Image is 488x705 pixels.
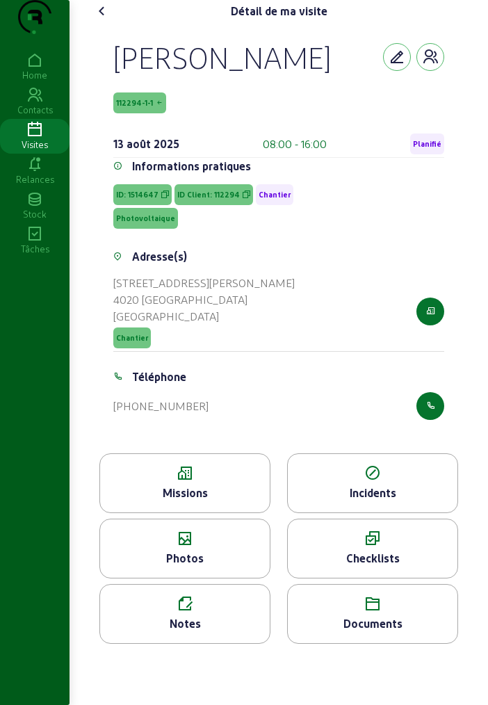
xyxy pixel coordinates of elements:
[288,485,457,501] div: Incidents
[132,248,187,265] div: Adresse(s)
[113,398,209,414] div: [PHONE_NUMBER]
[116,98,153,108] span: 112294-1-1
[113,308,295,325] div: [GEOGRAPHIC_DATA]
[113,275,295,291] div: [STREET_ADDRESS][PERSON_NAME]
[132,368,186,385] div: Téléphone
[116,190,158,200] span: ID: 1514647
[132,158,251,175] div: Informations pratiques
[413,139,441,149] span: Planifié
[100,615,270,632] div: Notes
[288,615,457,632] div: Documents
[113,39,331,75] div: [PERSON_NAME]
[263,136,327,152] div: 08:00 - 16:00
[100,550,270,567] div: Photos
[288,550,457,567] div: Checklists
[259,190,291,200] span: Chantier
[116,213,175,223] span: Photovoltaique
[231,3,327,19] div: Détail de ma visite
[113,136,179,152] div: 13 août 2025
[177,190,240,200] span: ID Client: 112294
[116,333,148,343] span: Chantier
[113,291,295,308] div: 4020 [GEOGRAPHIC_DATA]
[100,485,270,501] div: Missions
